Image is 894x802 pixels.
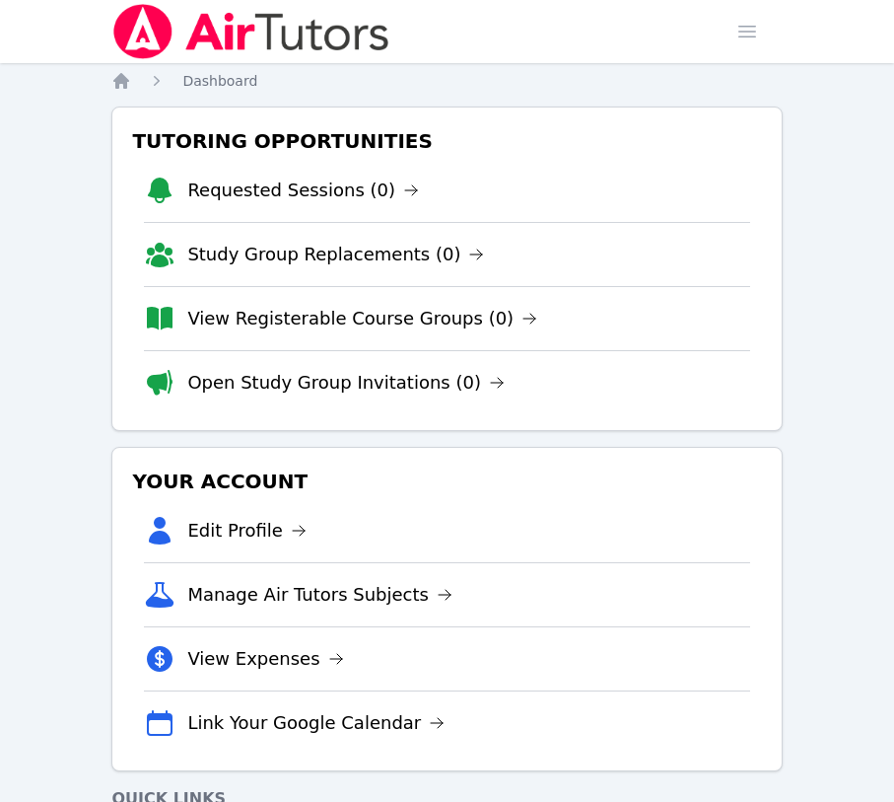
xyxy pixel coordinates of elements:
a: Requested Sessions (0) [187,177,419,204]
a: Study Group Replacements (0) [187,241,484,268]
nav: Breadcrumb [111,71,782,91]
a: Manage Air Tutors Subjects [187,581,452,609]
a: Link Your Google Calendar [187,709,445,737]
a: Dashboard [182,71,257,91]
a: View Expenses [187,645,343,673]
img: Air Tutors [111,4,390,59]
a: Open Study Group Invitations (0) [187,369,505,397]
a: View Registerable Course Groups (0) [187,305,537,332]
a: Edit Profile [187,517,307,545]
span: Dashboard [182,73,257,89]
h3: Tutoring Opportunities [128,123,765,159]
h3: Your Account [128,464,765,499]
